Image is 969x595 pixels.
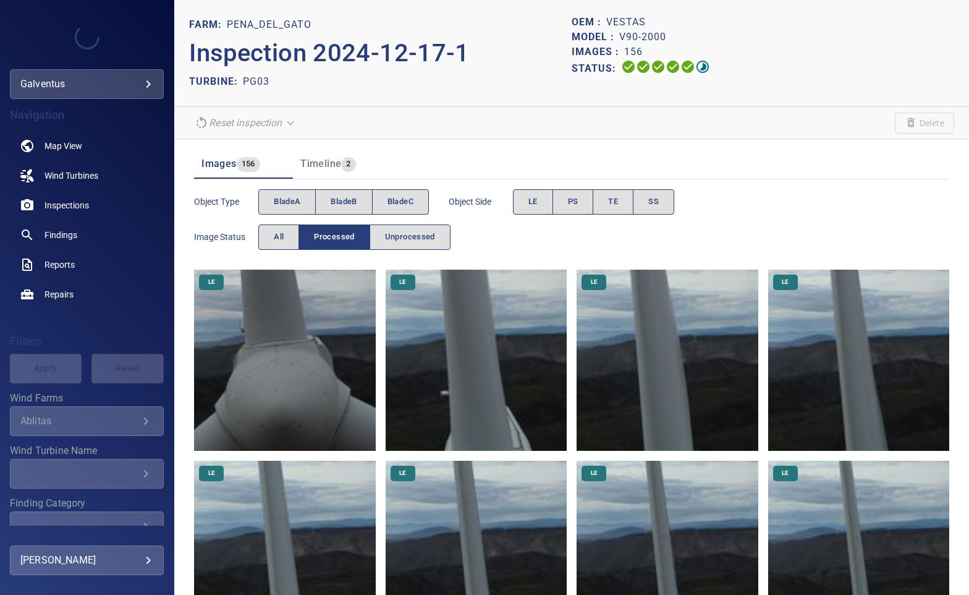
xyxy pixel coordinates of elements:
svg: Data Formatted 100% [636,59,651,74]
a: inspections noActive [10,190,164,220]
h4: Filters [10,335,164,348]
button: PS [552,189,594,215]
span: LE [774,278,796,286]
span: Processed [314,230,354,244]
span: Unable to delete the inspection due to your user permissions [895,113,954,134]
span: LE [201,278,222,286]
label: Finding Category [10,499,164,508]
svg: ML Processing 100% [666,59,680,74]
span: Image Status [194,231,258,243]
span: LE [583,278,605,286]
p: PG03 [243,74,269,89]
p: 156 [624,45,643,59]
div: galventus [20,74,153,94]
button: Processed [298,225,370,250]
span: Timeline [300,158,341,169]
span: Reports [44,259,75,271]
span: 156 [237,157,260,171]
button: LE [513,189,553,215]
span: bladeC [387,195,413,209]
span: 2 [341,157,355,171]
div: galventus [10,69,164,99]
div: imageStatus [258,225,451,250]
span: LE [774,469,796,477]
a: map noActive [10,131,164,161]
p: V90-2000 [619,30,666,45]
div: Wind Farms [10,406,164,436]
a: repairs noActive [10,280,164,309]
span: LE [201,469,222,477]
span: LE [528,195,538,209]
p: Pena_del_Gato [227,17,311,32]
span: Unprocessed [385,230,435,244]
span: bladeA [274,195,300,209]
span: Findings [44,229,77,241]
label: Wind Turbine Name [10,446,164,456]
p: Inspection 2024-12-17-1 [189,35,572,72]
p: Images : [572,45,624,59]
span: Inspections [44,199,89,212]
div: Finding Category [10,512,164,541]
span: SS [648,195,659,209]
button: bladeB [315,189,372,215]
svg: Matching 100% [680,59,695,74]
span: TE [608,195,618,209]
span: LE [583,469,605,477]
a: findings noActive [10,220,164,250]
div: Wind Turbine Name [10,459,164,489]
span: bladeB [331,195,357,209]
p: Vestas [606,15,646,30]
span: Object type [194,195,258,208]
div: [PERSON_NAME] [20,550,153,570]
p: Status: [572,59,621,77]
svg: Selecting 100% [651,59,666,74]
span: Map View [44,140,82,152]
button: SS [633,189,674,215]
p: OEM : [572,15,606,30]
a: windturbines noActive [10,161,164,190]
span: Wind Turbines [44,169,98,182]
span: Repairs [44,288,74,301]
p: Model : [572,30,619,45]
label: Wind Farms [10,393,164,403]
div: objectSide [513,189,674,215]
em: Reset inspection [209,117,282,129]
span: LE [392,278,413,286]
button: TE [593,189,633,215]
button: bladeA [258,189,316,215]
p: TURBINE: [189,74,243,89]
span: Object Side [449,195,513,208]
svg: Uploading 100% [621,59,636,74]
h4: Navigation [10,109,164,121]
button: bladeC [372,189,429,215]
span: Images [201,158,236,169]
span: All [274,230,284,244]
span: LE [392,469,413,477]
div: Ablitas [20,415,138,427]
span: PS [568,195,578,209]
button: Unprocessed [370,225,451,250]
div: objectType [258,189,429,215]
div: Reset inspection [189,112,302,134]
p: FARM: [189,17,227,32]
svg: Classification 94% [695,59,710,74]
button: All [258,225,299,250]
a: reports noActive [10,250,164,280]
